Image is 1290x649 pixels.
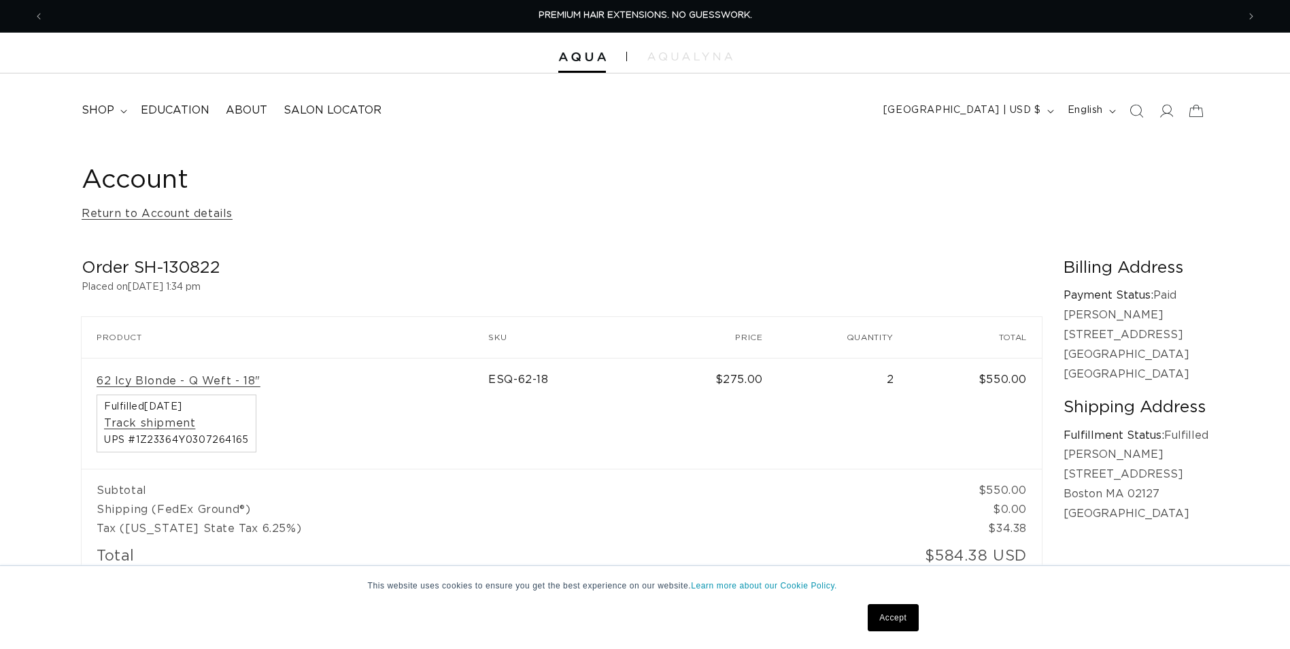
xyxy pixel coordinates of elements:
td: $550.00 [909,469,1042,500]
td: 2 [778,358,909,469]
span: English [1068,103,1103,118]
h1: Account [82,164,1208,197]
span: [GEOGRAPHIC_DATA] | USD $ [883,103,1041,118]
strong: Fulfillment Status: [1064,430,1164,441]
p: [PERSON_NAME] [STREET_ADDRESS] Boston MA 02127 [GEOGRAPHIC_DATA] [1064,445,1208,523]
button: English [1059,98,1121,124]
a: About [218,95,275,126]
td: $584.38 USD [778,538,1042,580]
span: $275.00 [715,374,763,385]
span: Education [141,103,209,118]
td: $550.00 [909,358,1042,469]
a: Learn more about our Cookie Policy. [691,581,837,590]
a: Salon Locator [275,95,390,126]
p: Paid [1064,286,1208,305]
span: About [226,103,267,118]
span: shop [82,103,114,118]
h2: Billing Address [1064,258,1208,279]
span: UPS #1Z23364Y0307264165 [104,435,249,445]
p: Fulfilled [1064,426,1208,446]
a: Accept [868,604,918,631]
a: Track shipment [104,416,195,431]
td: ESQ-62-18 [488,358,646,469]
span: PREMIUM HAIR EXTENSIONS. NO GUESSWORK. [539,11,752,20]
a: Return to Account details [82,204,233,224]
th: Quantity [778,317,909,358]
th: SKU [488,317,646,358]
th: Total [909,317,1042,358]
th: Product [82,317,488,358]
h2: Order SH-130822 [82,258,1042,279]
summary: Search [1121,96,1151,126]
button: [GEOGRAPHIC_DATA] | USD $ [875,98,1059,124]
th: Price [646,317,778,358]
td: Subtotal [82,469,909,500]
time: [DATE] 1:34 pm [128,282,201,292]
img: aqualyna.com [647,52,732,61]
td: $0.00 [909,500,1042,519]
p: This website uses cookies to ensure you get the best experience on our website. [368,580,923,592]
strong: Payment Status: [1064,290,1153,301]
span: Fulfilled [104,402,249,412]
a: 62 Icy Blonde - Q Weft - 18" [97,374,260,388]
p: [PERSON_NAME] [STREET_ADDRESS] [GEOGRAPHIC_DATA] [GEOGRAPHIC_DATA] [1064,305,1208,384]
p: Placed on [82,279,1042,296]
td: Tax ([US_STATE] State Tax 6.25%) [82,519,909,538]
a: Education [133,95,218,126]
span: Salon Locator [284,103,381,118]
img: Aqua Hair Extensions [558,52,606,62]
td: Total [82,538,778,580]
summary: shop [73,95,133,126]
h2: Shipping Address [1064,397,1208,418]
td: $34.38 [909,519,1042,538]
time: [DATE] [144,402,182,412]
td: Shipping (FedEx Ground®) [82,500,909,519]
button: Next announcement [1236,3,1266,29]
button: Previous announcement [24,3,54,29]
